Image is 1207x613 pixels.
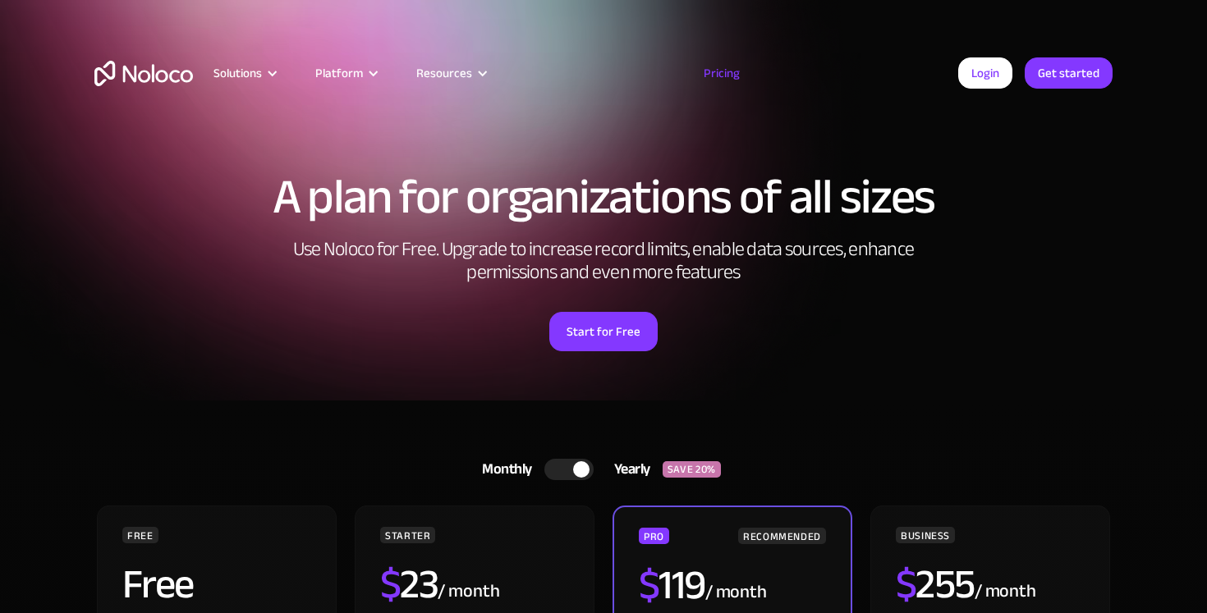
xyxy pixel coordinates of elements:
[975,579,1036,605] div: / month
[594,457,663,482] div: Yearly
[122,564,194,605] h2: Free
[639,528,669,544] div: PRO
[295,62,396,84] div: Platform
[639,565,705,606] h2: 119
[663,461,721,478] div: SAVE 20%
[461,457,544,482] div: Monthly
[958,57,1012,89] a: Login
[193,62,295,84] div: Solutions
[738,528,826,544] div: RECOMMENDED
[683,62,760,84] a: Pricing
[380,527,435,543] div: STARTER
[896,564,975,605] h2: 255
[705,579,767,606] div: / month
[416,62,472,84] div: Resources
[275,238,932,284] h2: Use Noloco for Free. Upgrade to increase record limits, enable data sources, enhance permissions ...
[396,62,505,84] div: Resources
[122,527,158,543] div: FREE
[315,62,363,84] div: Platform
[380,564,438,605] h2: 23
[549,312,658,351] a: Start for Free
[94,172,1113,222] h1: A plan for organizations of all sizes
[438,579,499,605] div: / month
[896,527,955,543] div: BUSINESS
[94,61,193,86] a: home
[1025,57,1113,89] a: Get started
[213,62,262,84] div: Solutions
